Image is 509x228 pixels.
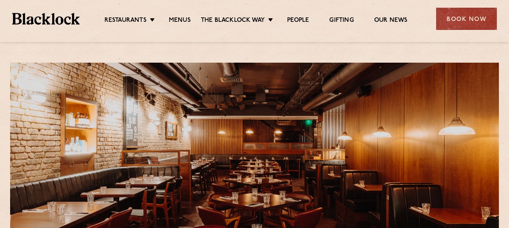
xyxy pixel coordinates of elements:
[169,17,191,25] a: Menus
[12,13,80,24] img: BL_Textured_Logo-footer-cropped.svg
[329,17,354,25] a: Gifting
[201,17,265,25] a: The Blacklock Way
[104,17,147,25] a: Restaurants
[287,17,309,25] a: People
[436,8,497,30] div: Book Now
[374,17,408,25] a: Our News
